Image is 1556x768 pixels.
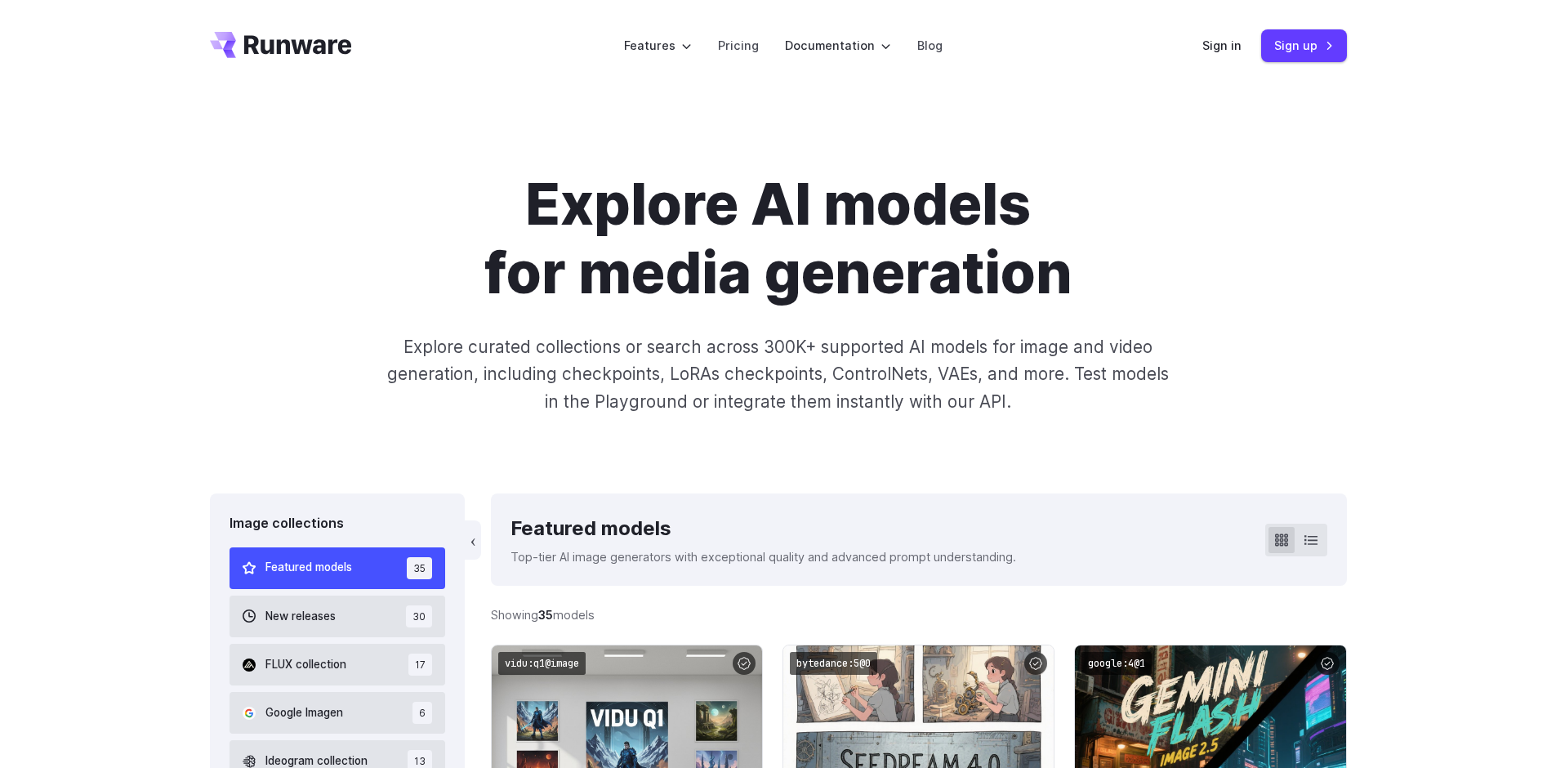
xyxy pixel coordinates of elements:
span: FLUX collection [265,656,346,674]
code: google:4@1 [1081,652,1152,676]
button: New releases 30 [230,596,446,637]
p: Top-tier AI image generators with exceptional quality and advanced prompt understanding. [510,547,1016,566]
span: 35 [407,557,432,579]
a: Sign up [1261,29,1347,61]
label: Documentation [785,36,891,55]
strong: 35 [538,608,553,622]
div: Featured models [510,513,1016,544]
a: Go to / [210,32,352,58]
a: Blog [917,36,943,55]
button: ‹ [465,520,481,560]
a: Sign in [1202,36,1242,55]
a: Pricing [718,36,759,55]
div: Showing models [491,605,595,624]
code: vidu:q1@image [498,652,586,676]
span: New releases [265,608,336,626]
h1: Explore AI models for media generation [323,170,1233,307]
span: 6 [412,702,432,724]
label: Features [624,36,692,55]
code: bytedance:5@0 [790,652,877,676]
p: Explore curated collections or search across 300K+ supported AI models for image and video genera... [380,333,1175,415]
span: 30 [406,605,432,627]
span: Featured models [265,559,352,577]
span: 17 [408,654,432,676]
div: Image collections [230,513,446,534]
button: Google Imagen 6 [230,692,446,734]
span: Google Imagen [265,704,343,722]
button: Featured models 35 [230,547,446,589]
button: FLUX collection 17 [230,644,446,685]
